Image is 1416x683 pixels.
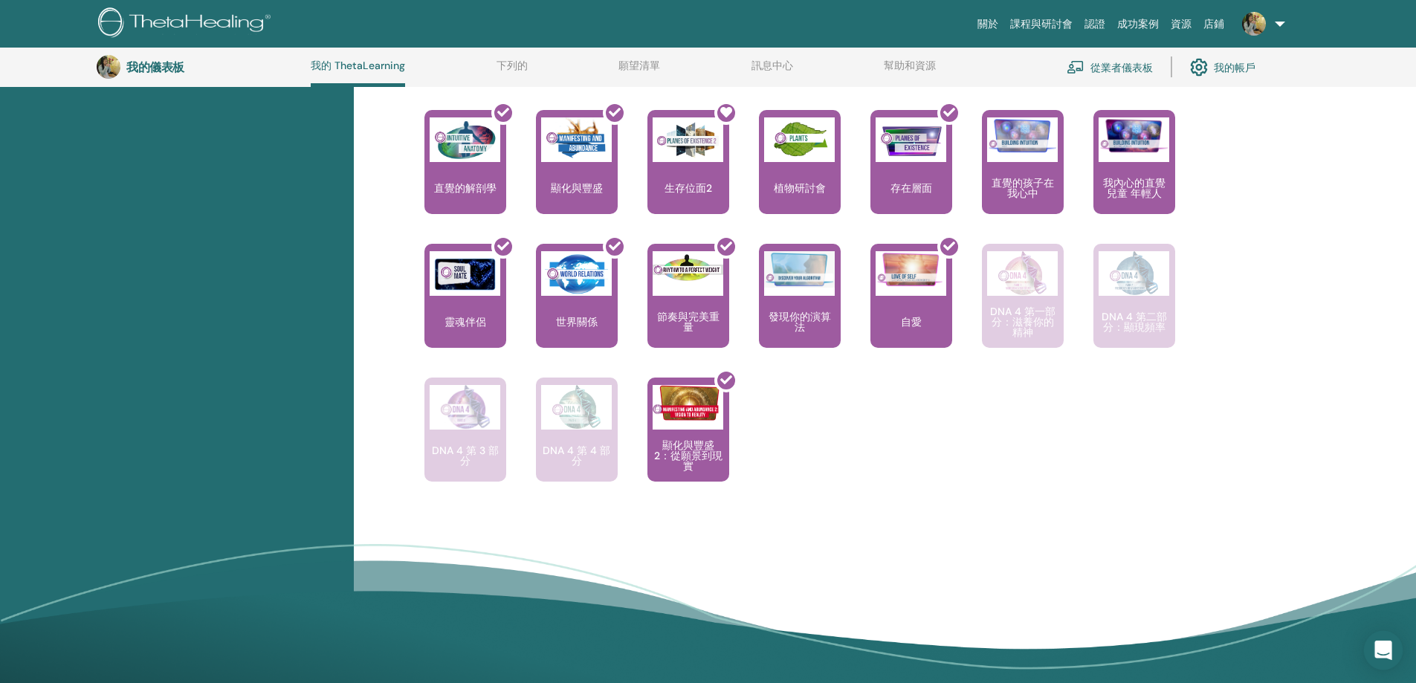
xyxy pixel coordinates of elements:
a: 自愛 自愛 [870,244,952,378]
img: DNA 4 第 4 部分 [541,385,612,430]
img: 自愛 [876,251,946,288]
font: DNA 4 第 4 部分 [543,444,610,467]
a: 訊息中心 [751,59,793,83]
img: 生存位面2 [653,117,723,162]
font: 店鋪 [1203,18,1224,30]
font: 發現你的演算法 [769,310,831,334]
a: 關於 [972,10,1004,38]
font: 植物研討會 [774,181,826,195]
a: DNA 4 第二部分：顯現頻率 DNA 4 第二部分：顯現頻率 [1093,244,1175,378]
a: 我內心的直覺兒童 年輕人 我內心的直覺兒童 年輕人 [1093,110,1175,244]
font: 成功案例 [1117,18,1159,30]
img: 顯化與豐盛 2：從願景到現實 [653,385,723,421]
img: 存在層面 [876,117,946,162]
a: 店鋪 [1197,10,1230,38]
img: 靈魂伴侶 [430,251,500,296]
font: 願望清單 [618,59,660,72]
font: 直覺的孩子在我心中 [992,176,1054,200]
img: default.jpg [1242,12,1266,36]
img: logo.png [98,7,276,41]
a: 生存位面2 生存位面2 [647,110,729,244]
a: 下列的 [497,59,528,83]
a: 幫助和資源 [884,59,936,83]
font: 下列的 [497,59,528,72]
img: default.jpg [97,55,120,79]
img: 直覺的孩子在我心中 [987,117,1058,154]
font: 資源 [1171,18,1192,30]
img: 直覺的解剖學 [430,117,500,162]
a: 植物研討會 植物研討會 [759,110,841,244]
font: 我的儀表板 [126,59,184,75]
font: DNA 4 第一部分：滋養你的精神 [990,305,1055,339]
a: DNA 4 第 3 部分 DNA 4 第 3 部分 [424,378,506,511]
font: 訊息中心 [751,59,793,72]
font: 關於 [977,18,998,30]
font: 我的帳戶 [1214,61,1255,74]
img: chalkboard-teacher.svg [1067,60,1084,74]
a: DNA 4 第 4 部分 DNA 4 第 4 部分 [536,378,618,511]
a: 我的帳戶 [1190,51,1255,83]
img: cog.svg [1190,54,1208,80]
font: 幫助和資源 [884,59,936,72]
a: 存在層面 存在層面 [870,110,952,244]
a: 發現你的演算法 發現你的演算法 [759,244,841,378]
a: 顯化與豐盛 顯化與豐盛 [536,110,618,244]
img: 我內心的直覺兒童 年輕人 [1099,117,1169,154]
font: 從業者儀表板 [1090,61,1153,74]
a: 直覺的孩子在我心中 直覺的孩子在我心中 [982,110,1064,244]
font: 顯化與豐盛 2：從願景到現實 [654,438,722,473]
div: 開啟 Intercom Messenger [1364,631,1403,670]
font: DNA 4 第二部分：顯現頻率 [1102,310,1167,334]
font: DNA 4 第 3 部分 [432,444,499,467]
a: 從業者儀表板 [1067,51,1153,83]
a: DNA 4 第一部分：滋養你的精神 DNA 4 第一部分：滋養你的精神 [982,244,1064,378]
a: 靈魂伴侶 靈魂伴侶 [424,244,506,378]
img: 發現你的演算法 [764,251,835,288]
a: 節奏與完美重量 節奏與完美重量 [647,244,729,378]
a: 成功案例 [1111,10,1165,38]
a: 顯化與豐盛 2：從願景到現實 顯化與豐盛 2：從願景到現實 [647,378,729,511]
a: 認證 [1079,10,1111,38]
a: 世界關係 世界關係 [536,244,618,378]
a: 直覺的解剖學 直覺的解剖學 [424,110,506,244]
font: 認證 [1084,18,1105,30]
img: DNA 4 第二部分：顯現頻率 [1099,251,1169,296]
font: 課程與研討會 [1010,18,1073,30]
img: DNA 4 第一部分：滋養你的精神 [987,251,1058,296]
img: 顯化與豐盛 [541,117,612,162]
a: 課程與研討會 [1004,10,1079,38]
img: 植物研討會 [764,117,835,162]
font: 我內心的直覺兒童 年輕人 [1103,176,1166,200]
a: 資源 [1165,10,1197,38]
font: 我的 ThetaLearning [311,59,405,72]
a: 我的 ThetaLearning [311,59,405,87]
img: 節奏與完美重量 [653,251,723,285]
img: DNA 4 第 3 部分 [430,385,500,430]
a: 願望清單 [618,59,660,83]
img: 世界關係 [541,251,612,296]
